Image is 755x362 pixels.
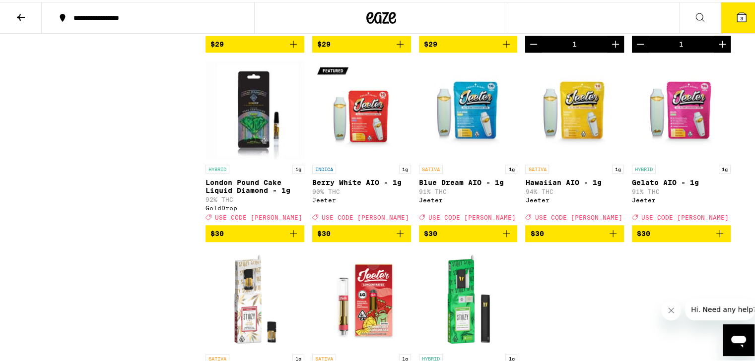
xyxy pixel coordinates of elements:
[525,195,624,201] div: Jeeter
[428,212,516,218] span: USE CODE [PERSON_NAME]
[206,59,304,223] a: Open page for London Pound Cake Liquid Diamond - 1g from GoldDrop
[210,228,224,236] span: $30
[641,212,729,218] span: USE CODE [PERSON_NAME]
[419,195,518,201] div: Jeeter
[637,228,650,236] span: $30
[530,228,544,236] span: $30
[206,203,304,209] div: GoldDrop
[719,163,731,172] p: 1g
[399,352,411,361] p: 1g
[424,228,437,236] span: $30
[317,38,331,46] span: $29
[419,34,518,51] button: Add to bag
[206,177,304,192] p: London Pound Cake Liquid Diamond - 1g
[632,186,731,193] p: 91% THC
[206,352,229,361] p: SATIVA
[632,34,649,51] button: Decrement
[661,299,681,318] iframe: Close message
[206,248,304,347] img: STIIIZY - Green Crack Live Resin Liquid Diamonds - 1g
[322,212,409,218] span: USE CODE [PERSON_NAME]
[419,248,518,347] img: STIIIZY - Pineapple Runtz AIO - 1g
[206,34,304,51] button: Add to bag
[424,38,437,46] span: $29
[679,38,684,46] div: 1
[312,34,411,51] button: Add to bag
[505,352,517,361] p: 1g
[632,163,656,172] p: HYBRID
[317,228,331,236] span: $30
[419,59,518,223] a: Open page for Blue Dream AIO - 1g from Jeeter
[612,163,624,172] p: 1g
[505,163,517,172] p: 1g
[206,223,304,240] button: Add to bag
[632,59,731,158] img: Jeeter - Gelato AIO - 1g
[740,13,743,19] span: 3
[419,352,443,361] p: HYBRID
[312,195,411,201] div: Jeeter
[607,34,624,51] button: Increment
[525,34,542,51] button: Decrement
[525,163,549,172] p: SATIVA
[206,163,229,172] p: HYBRID
[525,59,624,223] a: Open page for Hawaiian AIO - 1g from Jeeter
[6,7,71,15] span: Hi. Need any help?
[572,38,577,46] div: 1
[632,223,731,240] button: Add to bag
[312,248,411,347] img: Jeeter - Jeeter Juice: Strawberry Sour Diesel - 1g
[714,34,731,51] button: Increment
[419,163,443,172] p: SATIVA
[632,195,731,201] div: Jeeter
[292,352,304,361] p: 1g
[312,59,411,223] a: Open page for Berry White AIO - 1g from Jeeter
[215,212,302,218] span: USE CODE [PERSON_NAME]
[535,212,622,218] span: USE CODE [PERSON_NAME]
[210,38,224,46] span: $29
[312,186,411,193] p: 90% THC
[632,59,731,223] a: Open page for Gelato AIO - 1g from Jeeter
[632,177,731,184] p: Gelato AIO - 1g
[292,163,304,172] p: 1g
[419,177,518,184] p: Blue Dream AIO - 1g
[525,186,624,193] p: 94% THC
[419,223,518,240] button: Add to bag
[312,59,411,158] img: Jeeter - Berry White AIO - 1g
[419,59,518,158] img: Jeeter - Blue Dream AIO - 1g
[419,186,518,193] p: 91% THC
[206,59,304,158] img: GoldDrop - London Pound Cake Liquid Diamond - 1g
[525,177,624,184] p: Hawaiian AIO - 1g
[312,177,411,184] p: Berry White AIO - 1g
[525,223,624,240] button: Add to bag
[206,194,304,201] p: 92% THC
[525,59,624,158] img: Jeeter - Hawaiian AIO - 1g
[312,223,411,240] button: Add to bag
[312,352,336,361] p: SATIVA
[685,297,755,318] iframe: Message from company
[723,322,755,354] iframe: Button to launch messaging window
[312,163,336,172] p: INDICA
[399,163,411,172] p: 1g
